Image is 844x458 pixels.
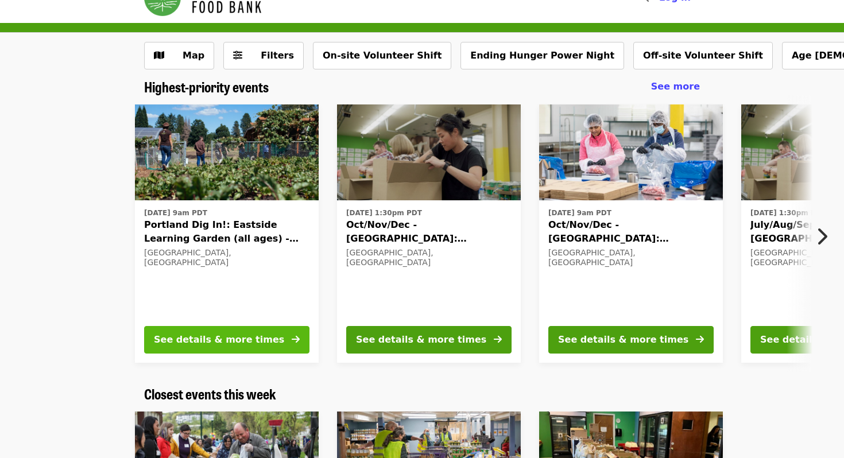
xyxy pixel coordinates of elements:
[144,248,309,267] div: [GEOGRAPHIC_DATA], [GEOGRAPHIC_DATA]
[806,220,844,253] button: Next item
[548,248,714,267] div: [GEOGRAPHIC_DATA], [GEOGRAPHIC_DATA]
[539,104,723,363] a: See details for "Oct/Nov/Dec - Beaverton: Repack/Sort (age 10+)"
[356,333,486,347] div: See details & more times
[144,208,207,218] time: [DATE] 9am PDT
[337,104,521,363] a: See details for "Oct/Nov/Dec - Portland: Repack/Sort (age 8+)"
[135,104,319,201] img: Portland Dig In!: Eastside Learning Garden (all ages) - Aug/Sept/Oct organized by Oregon Food Bank
[633,42,773,69] button: Off-site Volunteer Shift
[337,104,521,201] img: Oct/Nov/Dec - Portland: Repack/Sort (age 8+) organized by Oregon Food Bank
[144,383,276,403] span: Closest events this week
[346,248,512,267] div: [GEOGRAPHIC_DATA], [GEOGRAPHIC_DATA]
[696,334,704,345] i: arrow-right icon
[135,104,319,363] a: See details for "Portland Dig In!: Eastside Learning Garden (all ages) - Aug/Sept/Oct"
[346,208,422,218] time: [DATE] 1:30pm PDT
[313,42,451,69] button: On-site Volunteer Shift
[816,226,827,247] i: chevron-right icon
[651,80,700,94] a: See more
[144,386,276,402] a: Closest events this week
[292,334,300,345] i: arrow-right icon
[548,208,611,218] time: [DATE] 9am PDT
[144,42,214,69] button: Show map view
[548,218,714,246] span: Oct/Nov/Dec - [GEOGRAPHIC_DATA]: Repack/Sort (age [DEMOGRAPHIC_DATA]+)
[144,326,309,354] button: See details & more times
[154,333,284,347] div: See details & more times
[460,42,624,69] button: Ending Hunger Power Night
[183,50,204,61] span: Map
[144,79,269,95] a: Highest-priority events
[154,50,164,61] i: map icon
[750,208,826,218] time: [DATE] 1:30pm PDT
[144,218,309,246] span: Portland Dig In!: Eastside Learning Garden (all ages) - Aug/Sept/Oct
[558,333,688,347] div: See details & more times
[233,50,242,61] i: sliders-h icon
[261,50,294,61] span: Filters
[548,326,714,354] button: See details & more times
[223,42,304,69] button: Filters (0 selected)
[539,104,723,201] img: Oct/Nov/Dec - Beaverton: Repack/Sort (age 10+) organized by Oregon Food Bank
[135,79,709,95] div: Highest-priority events
[651,81,700,92] span: See more
[346,326,512,354] button: See details & more times
[494,334,502,345] i: arrow-right icon
[346,218,512,246] span: Oct/Nov/Dec - [GEOGRAPHIC_DATA]: Repack/Sort (age [DEMOGRAPHIC_DATA]+)
[144,76,269,96] span: Highest-priority events
[135,386,709,402] div: Closest events this week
